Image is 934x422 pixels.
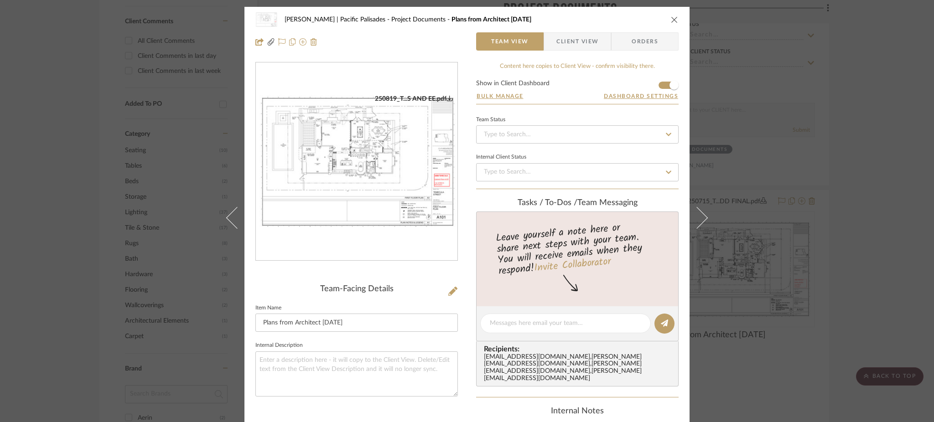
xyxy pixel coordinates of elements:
span: [PERSON_NAME] | Pacific Palisades [285,16,391,23]
a: Invite Collaborator [534,254,612,277]
div: Internal Notes [476,407,679,417]
div: Leave yourself a note here or share next steps with your team. You will receive emails when they ... [475,218,680,279]
span: Team View [491,32,529,51]
img: 8e450fe0-14e6-4610-82fb-0b77985327ea_48x40.jpg [255,10,277,29]
label: Internal Description [255,343,303,348]
div: team Messaging [476,198,679,208]
img: Remove from project [310,38,317,46]
div: Team Status [476,118,505,122]
span: Recipients: [484,345,675,353]
div: Team-Facing Details [255,284,458,294]
span: Plans from Architect [DATE] [451,16,531,23]
span: Orders [622,32,668,51]
img: 8e450fe0-14e6-4610-82fb-0b77985327ea_436x436.jpg [256,95,457,229]
button: Bulk Manage [476,92,524,100]
div: 0 [256,95,457,229]
button: close [670,15,679,24]
div: Internal Client Status [476,155,526,160]
div: [EMAIL_ADDRESS][DOMAIN_NAME] , [PERSON_NAME][EMAIL_ADDRESS][DOMAIN_NAME] , [PERSON_NAME][EMAIL_AD... [484,354,675,383]
input: Enter Item Name [255,314,458,332]
span: Project Documents [391,16,451,23]
span: Tasks / To-Dos / [518,199,577,207]
label: Item Name [255,306,281,310]
input: Type to Search… [476,163,679,181]
div: Content here copies to Client View - confirm visibility there. [476,62,679,71]
input: Type to Search… [476,125,679,144]
span: Client View [556,32,598,51]
button: Dashboard Settings [603,92,679,100]
div: 250819_T...S AND EE.pdf [375,95,453,103]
